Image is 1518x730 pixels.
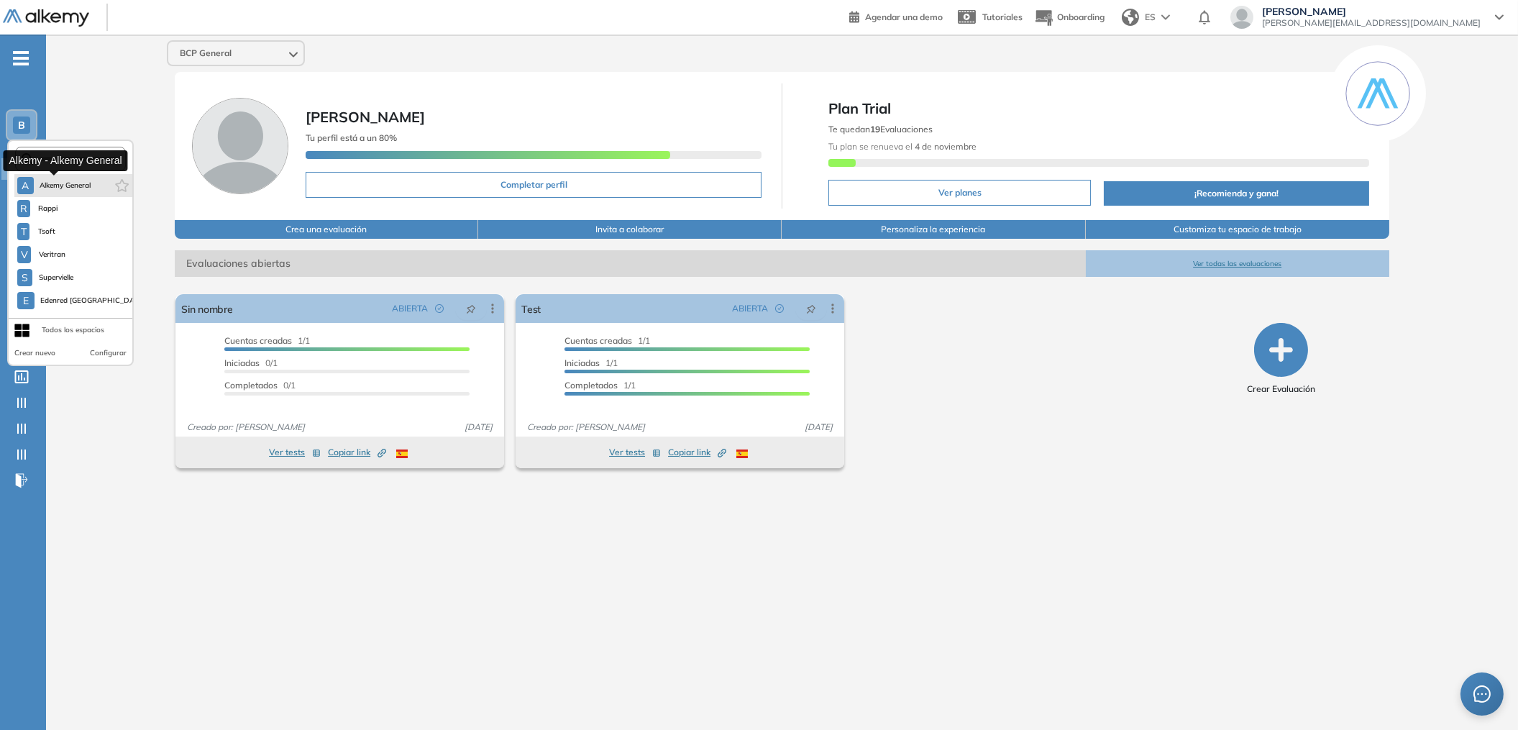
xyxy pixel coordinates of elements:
[1086,250,1389,277] button: Ver todas las evaluaciones
[21,226,27,237] span: T
[392,302,428,315] span: ABIERTA
[455,297,487,320] button: pushpin
[269,444,321,461] button: Ver tests
[459,421,498,434] span: [DATE]
[564,335,650,346] span: 1/1
[224,380,278,391] span: Completados
[18,119,25,131] span: B
[40,180,91,191] span: Alkemy General
[224,335,310,346] span: 1/1
[38,272,75,283] span: Supervielle
[828,98,1369,119] span: Plan Trial
[1247,323,1315,396] button: Crear Evaluación
[865,12,943,22] span: Agendar una demo
[36,203,60,214] span: Rappi
[564,335,632,346] span: Cuentas creadas
[22,272,28,283] span: S
[828,124,933,134] span: Te quedan Evaluaciones
[521,294,541,323] a: Test
[521,421,651,434] span: Creado por: [PERSON_NAME]
[224,357,260,368] span: Iniciadas
[224,335,292,346] span: Cuentas creadas
[564,380,618,391] span: Completados
[35,226,58,237] span: Tsoft
[736,450,748,458] img: ESP
[982,12,1023,22] span: Tutoriales
[795,297,827,320] button: pushpin
[90,347,127,359] button: Configurar
[609,444,661,461] button: Ver tests
[328,446,386,459] span: Copiar link
[224,357,278,368] span: 0/1
[1034,2,1105,33] button: Onboarding
[306,108,425,126] span: [PERSON_NAME]
[175,220,478,239] button: Crea una evaluación
[668,446,726,459] span: Copiar link
[3,9,89,27] img: Logo
[1247,383,1315,396] span: Crear Evaluación
[478,220,782,239] button: Invita a colaborar
[1161,14,1170,20] img: arrow
[1057,12,1105,22] span: Onboarding
[1262,17,1481,29] span: [PERSON_NAME][EMAIL_ADDRESS][DOMAIN_NAME]
[13,57,29,60] i: -
[396,450,408,458] img: ESP
[1262,6,1481,17] span: [PERSON_NAME]
[181,421,311,434] span: Creado por: [PERSON_NAME]
[782,220,1085,239] button: Personaliza la experiencia
[564,357,600,368] span: Iniciadas
[668,444,726,461] button: Copiar link
[849,7,943,24] a: Agendar una demo
[175,250,1086,277] span: Evaluaciones abiertas
[732,302,768,315] span: ABIERTA
[3,150,127,170] div: Alkemy - Alkemy General
[306,172,762,198] button: Completar perfil
[870,124,880,134] b: 19
[799,421,838,434] span: [DATE]
[564,380,636,391] span: 1/1
[328,444,386,461] button: Copiar link
[564,357,618,368] span: 1/1
[306,132,397,143] span: Tu perfil está a un 80%
[466,303,476,314] span: pushpin
[37,249,67,260] span: Veritran
[775,304,784,313] span: check-circle
[224,380,296,391] span: 0/1
[23,295,29,306] span: E
[20,203,27,214] span: R
[181,294,232,323] a: Sin nombre
[1473,685,1491,703] span: message
[1104,181,1369,206] button: ¡Recomienda y gana!
[806,303,816,314] span: pushpin
[828,180,1091,206] button: Ver planes
[180,47,232,59] span: BCP General
[14,347,55,359] button: Crear nuevo
[22,180,29,191] span: A
[828,141,977,152] span: Tu plan se renueva el
[21,249,28,260] span: V
[1122,9,1139,26] img: world
[1086,220,1389,239] button: Customiza tu espacio de trabajo
[42,324,104,336] div: Todos los espacios
[1145,11,1156,24] span: ES
[913,141,977,152] b: 4 de noviembre
[435,304,444,313] span: check-circle
[40,295,141,306] span: Edenred [GEOGRAPHIC_DATA] ...
[192,98,288,194] img: Foto de perfil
